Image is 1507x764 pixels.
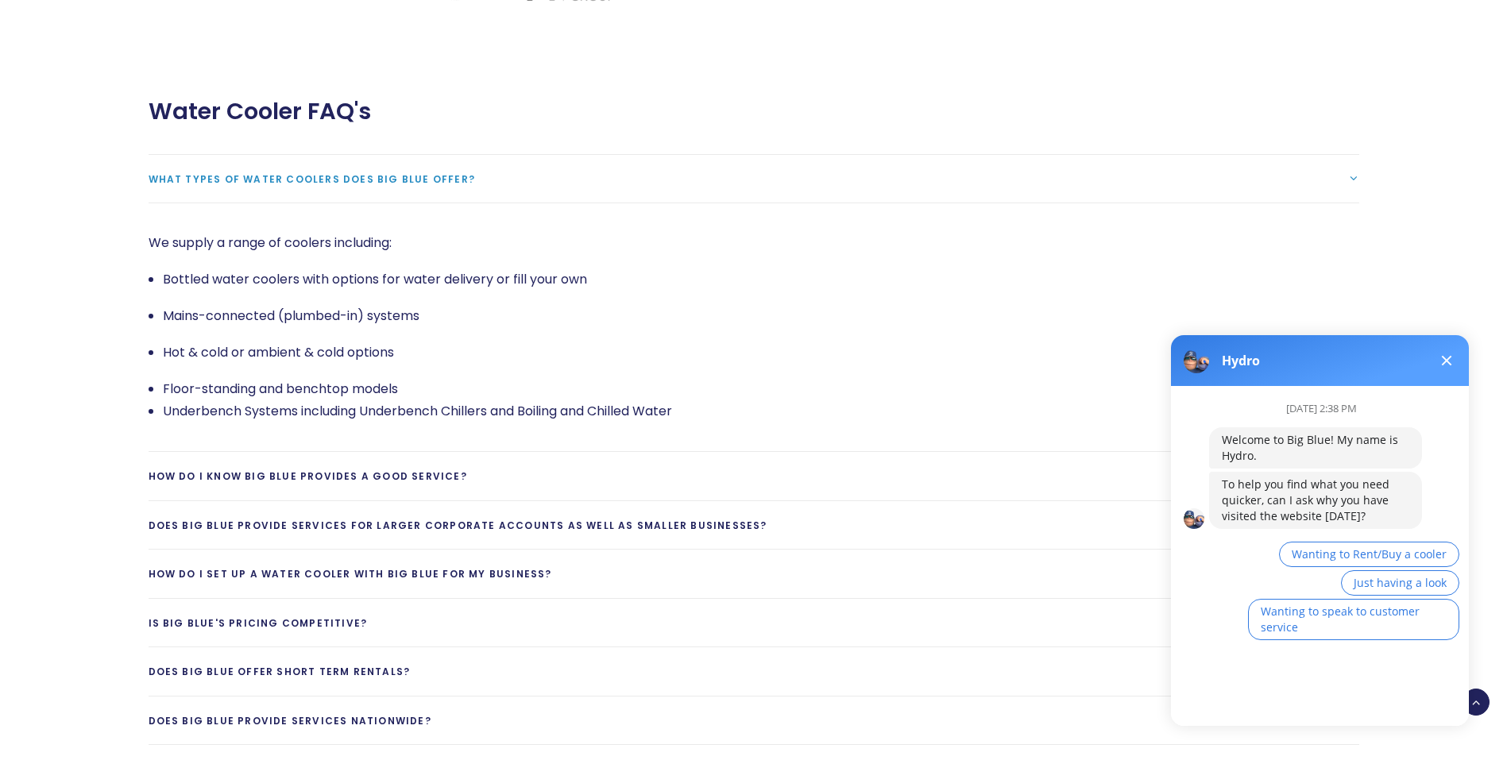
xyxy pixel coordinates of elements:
[163,378,1359,400] p: Floor-standing and benchtop models
[149,501,1359,550] a: Does Big Blue provide services for larger corporate accounts as well as smaller businesses?
[149,519,767,532] span: Does Big Blue provide services for larger corporate accounts as well as smaller businesses?
[149,567,552,581] span: How do I set up a water cooler with Big Blue for my business?
[163,305,1359,327] p: Mains-connected (plumbed-in) systems
[149,172,476,186] span: What types of water coolers does Big Blue offer?
[149,469,467,483] span: How do I know Big Blue provides a good service?
[149,714,431,727] span: Does Big Blue provide services Nationwide?
[149,155,1359,203] a: What types of water coolers does Big Blue offer?
[1155,313,1485,742] iframe: Chatbot
[149,452,1359,500] a: How do I know Big Blue provides a good service?
[149,665,411,678] span: Does Big Blue offer short term rentals?
[149,599,1359,647] a: Is Big Blue's Pricing competitive?
[149,647,1359,696] a: Does Big Blue offer short term rentals?
[149,696,1359,745] a: Does Big Blue provide services Nationwide?
[163,341,1359,364] p: Hot & cold or ambient & cold options
[149,550,1359,598] a: How do I set up a water cooler with Big Blue for my business?
[149,98,371,125] span: Water Cooler FAQ's
[163,268,1359,291] p: Bottled water coolers with options for water delivery or fill your own
[163,400,1359,423] li: Underbench Systems including Underbench Chillers and Boiling and Chilled Water
[149,232,1359,254] p: We supply a range of coolers including:
[149,616,368,630] span: Is Big Blue's Pricing competitive?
